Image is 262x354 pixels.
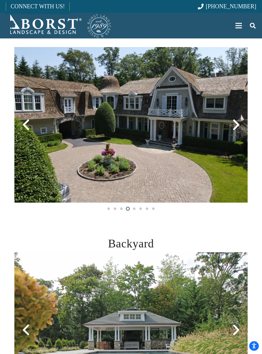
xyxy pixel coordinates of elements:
[231,18,247,34] a: Menu
[198,3,256,10] a: [PHONE_NUMBER]
[246,18,259,34] a: Search
[14,235,248,252] h2: Backyard
[206,3,256,10] span: [PHONE_NUMBER]
[6,13,112,38] a: Borst-Logo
